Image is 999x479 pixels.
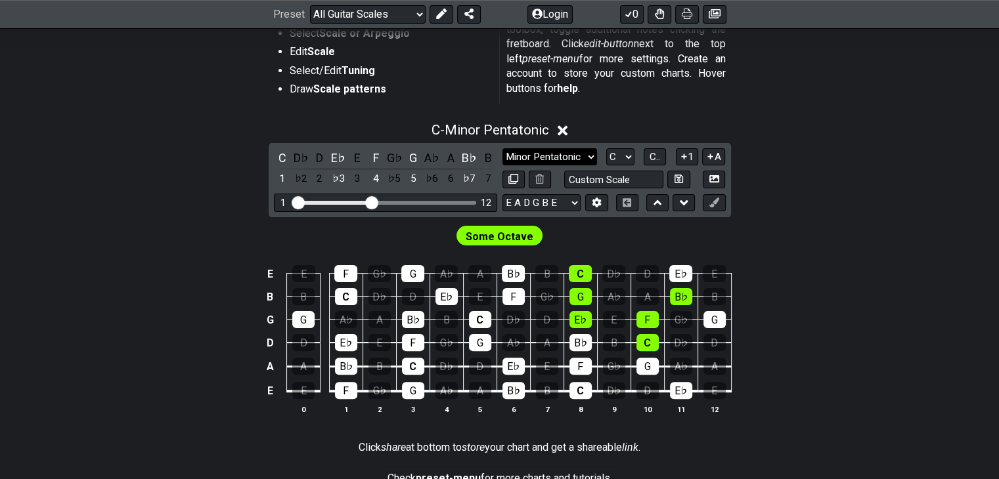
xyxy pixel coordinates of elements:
[262,331,278,355] td: D
[569,358,592,375] div: F
[636,265,659,282] div: D
[274,170,291,188] div: toggle scale degree
[319,27,410,39] strong: Scale or Arpeggio
[636,288,659,305] div: A
[702,148,725,166] button: A
[636,382,659,399] div: D
[430,402,463,416] th: 4
[292,149,309,167] div: toggle pitch class
[606,148,634,166] select: Tonic/Root
[536,358,558,375] div: E
[597,402,631,416] th: 9
[468,265,491,282] div: A
[670,382,692,399] div: E♭
[462,441,485,453] em: store
[335,311,357,328] div: A♭
[313,83,386,95] strong: Scale patterns
[292,311,315,328] div: G
[469,358,491,375] div: D
[648,5,671,24] button: Toggle Dexterity for all fretkits
[329,402,363,416] th: 1
[349,170,366,188] div: toggle scale degree
[585,194,608,212] button: Edit Tuning
[529,171,551,188] button: Delete
[402,311,424,328] div: B♭
[402,382,424,399] div: G
[469,288,491,305] div: E
[603,358,625,375] div: G♭
[402,334,424,351] div: F
[703,194,725,212] button: First click edit preset to enable marker editing
[335,334,357,351] div: E♭
[287,402,321,416] th: 0
[402,358,424,375] div: C
[703,288,726,305] div: B
[673,194,695,212] button: Move down
[435,311,458,328] div: B
[432,122,549,138] span: C - Minor Pentatonic
[310,5,426,24] select: Preset
[479,149,497,167] div: toggle pitch class
[569,288,592,305] div: G
[569,382,592,399] div: C
[381,441,406,453] em: share
[307,45,335,58] strong: Scale
[536,382,558,399] div: B
[461,149,478,167] div: toggle pitch class
[703,265,726,282] div: E
[292,334,315,351] div: D
[667,171,690,188] button: Store user defined scale
[435,288,458,305] div: E♭
[262,379,278,404] td: E
[636,358,659,375] div: G
[262,285,278,308] td: B
[396,402,430,416] th: 3
[262,262,278,285] td: E
[274,149,291,167] div: toggle pitch class
[280,198,286,209] div: 1
[644,148,666,166] button: C..
[430,5,453,24] button: Edit Preset
[262,354,278,379] td: A
[435,334,458,351] div: G♭
[502,171,525,188] button: Copy
[466,227,533,246] span: First enable full edit mode to edit
[367,149,384,167] div: toggle pitch class
[502,148,597,166] select: Scale
[506,8,726,96] p: Edit the scale by clicking a scale degree in the toolbox, toggle additional notes clicking the fr...
[703,5,726,24] button: Create image
[698,402,731,416] th: 12
[311,170,328,188] div: toggle scale degree
[330,149,347,167] div: toggle pitch class
[330,170,347,188] div: toggle scale degree
[349,149,366,167] div: toggle pitch class
[290,45,491,63] li: Edit
[502,358,525,375] div: E♭
[502,382,525,399] div: B♭
[569,265,592,282] div: C
[274,194,497,211] div: Visible fret range
[435,358,458,375] div: D♭
[292,170,309,188] div: toggle scale degree
[335,382,357,399] div: F
[424,170,441,188] div: toggle scale degree
[469,334,491,351] div: G
[335,358,357,375] div: B♭
[557,82,578,94] strong: help
[479,170,497,188] div: toggle scale degree
[469,311,491,328] div: C
[584,37,634,50] em: edit-button
[342,64,375,77] strong: Tuning
[502,311,525,328] div: D♭
[461,170,478,188] div: toggle scale degree
[636,311,659,328] div: F
[335,288,357,305] div: C
[502,334,525,351] div: A♭
[290,64,491,82] li: Select/Edit
[675,5,699,24] button: Print
[359,440,640,455] p: Click at bottom to your chart and get a shareable .
[290,82,491,100] li: Draw
[676,148,698,166] button: 1
[442,149,459,167] div: toggle pitch class
[497,402,530,416] th: 6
